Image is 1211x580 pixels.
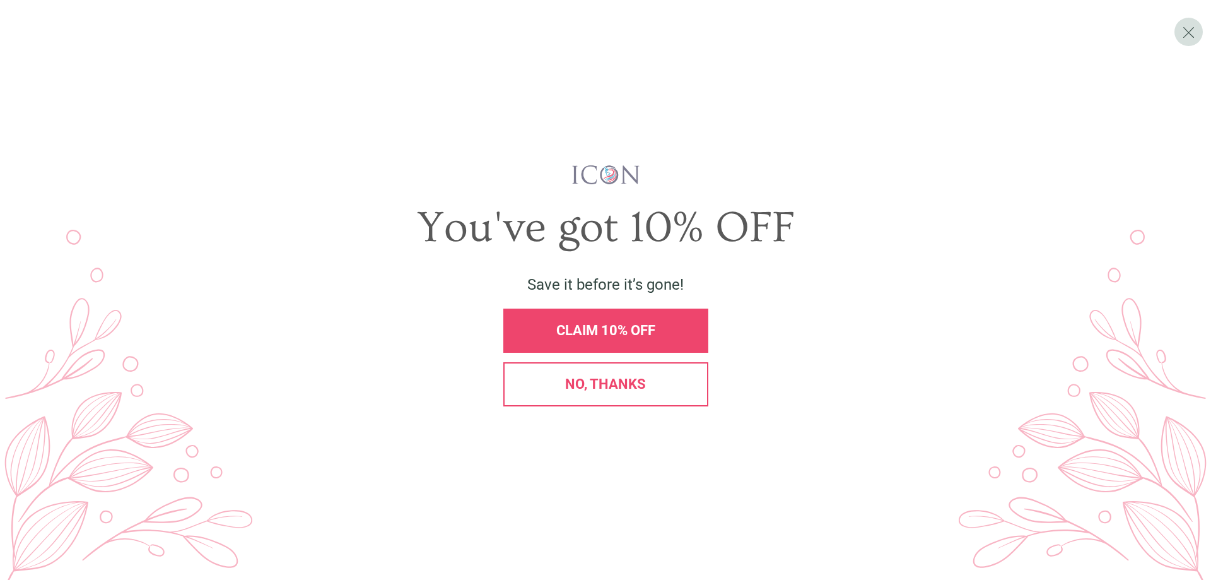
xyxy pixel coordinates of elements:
span: You've got 10% OFF [417,203,795,252]
span: No, thanks [565,376,646,392]
img: iconwallstickersl_1754656298800.png [570,164,641,186]
span: Save it before it’s gone! [527,276,684,293]
span: CLAIM 10% OFF [556,323,655,338]
span: X [1182,23,1195,42]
